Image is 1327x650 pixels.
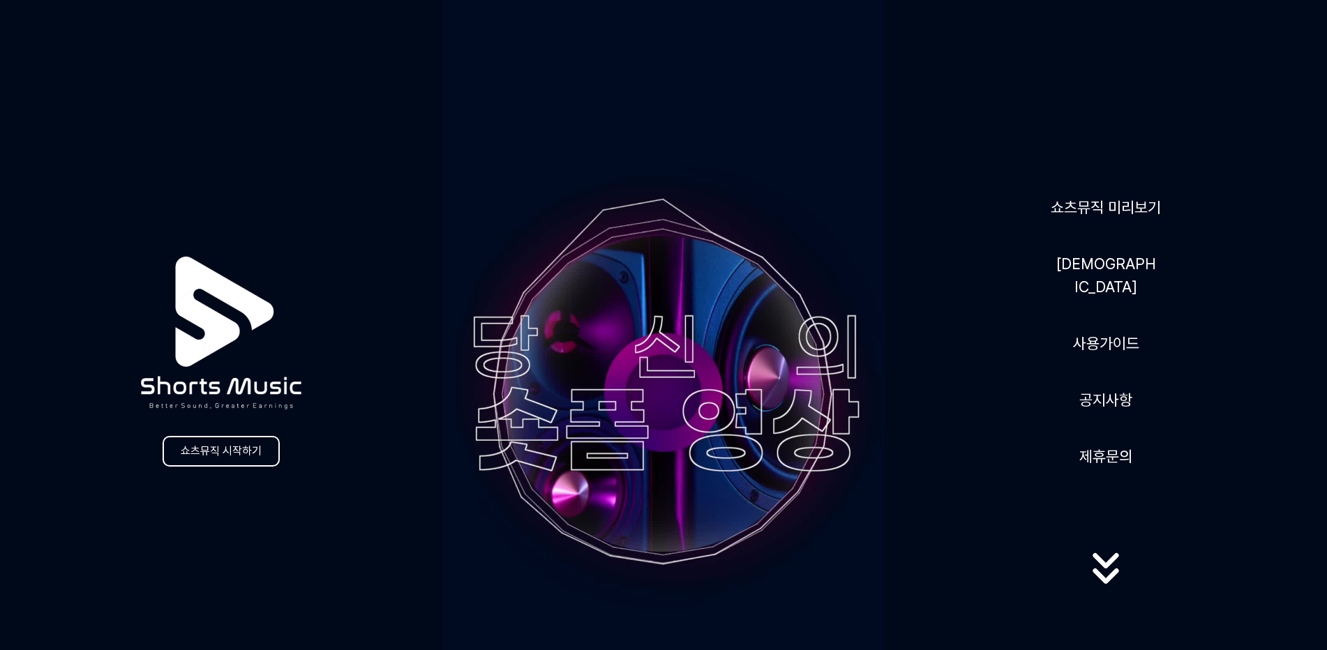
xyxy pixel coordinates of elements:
[1074,383,1138,417] a: 공지사항
[1074,439,1138,474] button: 제휴문의
[1050,247,1162,304] a: [DEMOGRAPHIC_DATA]
[1067,326,1145,361] a: 사용가이드
[163,436,280,467] a: 쇼츠뮤직 시작하기
[107,219,336,447] img: logo
[1045,190,1167,225] a: 쇼츠뮤직 미리보기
